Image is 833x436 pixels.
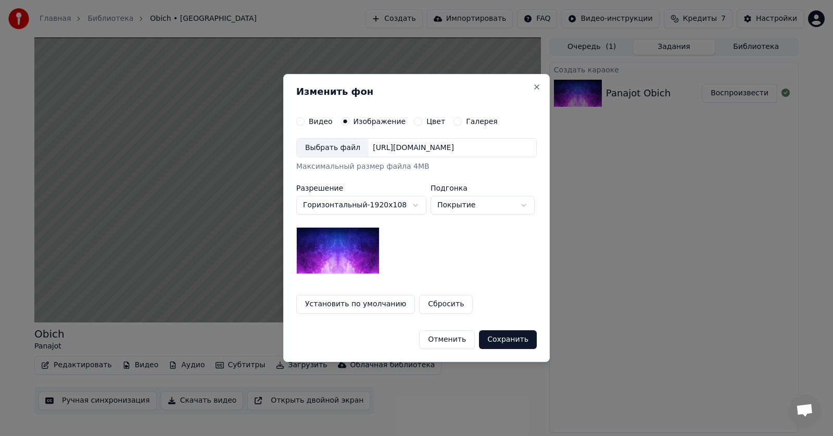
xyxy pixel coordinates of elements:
[296,87,537,96] h2: Изменить фон
[354,118,406,125] label: Изображение
[466,118,498,125] label: Галерея
[419,295,473,314] button: Сбросить
[296,295,415,314] button: Установить по умолчанию
[297,139,369,157] div: Выбрать файл
[309,118,333,125] label: Видео
[479,330,537,349] button: Сохранить
[431,184,535,192] label: Подгонка
[369,143,458,153] div: [URL][DOMAIN_NAME]
[296,162,537,172] div: Максимальный размер файла 4MB
[426,118,445,125] label: Цвет
[296,184,426,192] label: Разрешение
[419,330,475,349] button: Отменить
